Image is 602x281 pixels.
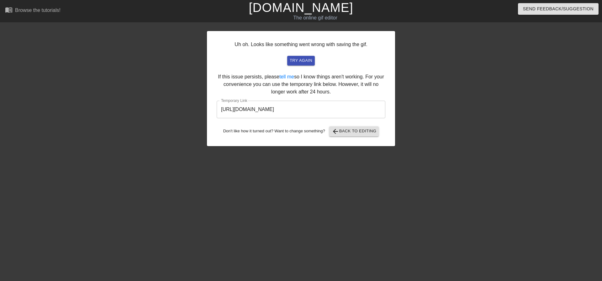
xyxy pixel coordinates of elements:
[279,74,294,79] a: tell me
[217,101,385,118] input: bare
[207,31,395,146] div: Uh oh. Looks like something went wrong with saving the gif. If this issue persists, please so I k...
[249,1,353,14] a: [DOMAIN_NAME]
[329,126,379,136] button: Back to Editing
[204,14,427,22] div: The online gif editor
[332,128,377,135] span: Back to Editing
[5,6,13,13] span: menu_book
[518,3,599,15] button: Send Feedback/Suggestion
[287,56,315,66] button: try again
[332,128,339,135] span: arrow_back
[523,5,594,13] span: Send Feedback/Suggestion
[5,6,61,16] a: Browse the tutorials!
[217,126,385,136] div: Don't like how it turned out? Want to change something?
[290,57,312,64] span: try again
[15,8,61,13] div: Browse the tutorials!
